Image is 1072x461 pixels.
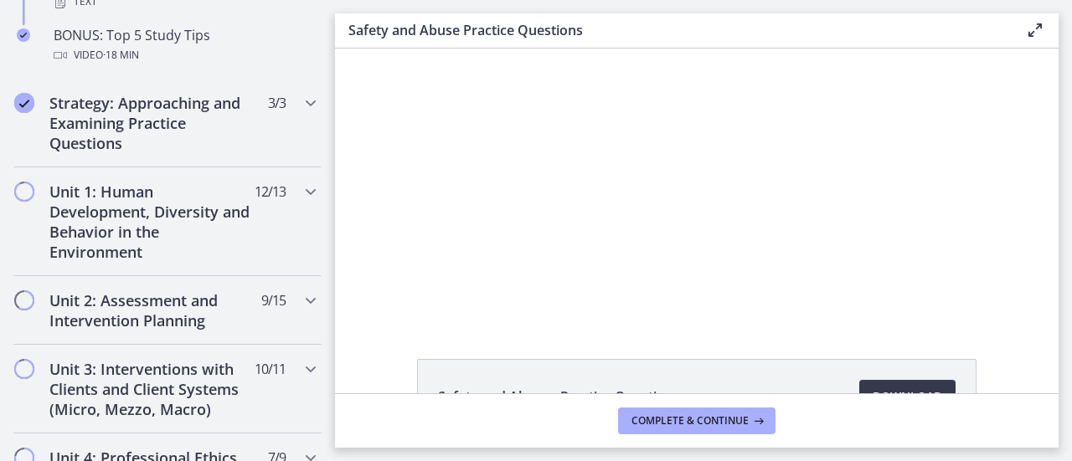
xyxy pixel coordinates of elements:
[49,93,254,153] h2: Strategy: Approaching and Examining Practice Questions
[268,93,286,113] span: 3 / 3
[103,45,139,65] span: · 18 min
[261,290,286,310] span: 9 / 15
[49,290,254,330] h2: Unit 2: Assessment and Intervention Planning
[859,380,956,413] a: Download
[54,25,315,65] div: BONUS: Top 5 Study Tips
[335,49,1059,320] iframe: Video Lesson
[54,45,315,65] div: Video
[255,359,286,379] span: 10 / 11
[255,182,286,202] span: 12 / 13
[873,387,942,407] span: Download
[618,407,776,434] button: Complete & continue
[631,414,749,428] span: Complete & continue
[49,182,254,262] h2: Unit 1: Human Development, Diversity and Behavior in the Environment
[438,387,680,407] span: Safety and Abuse - Practice Questions
[17,28,30,42] i: Completed
[49,359,254,419] h2: Unit 3: Interventions with Clients and Client Systems (Micro, Mezzo, Macro)
[14,93,34,113] i: Completed
[348,20,998,40] h3: Safety and Abuse Practice Questions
